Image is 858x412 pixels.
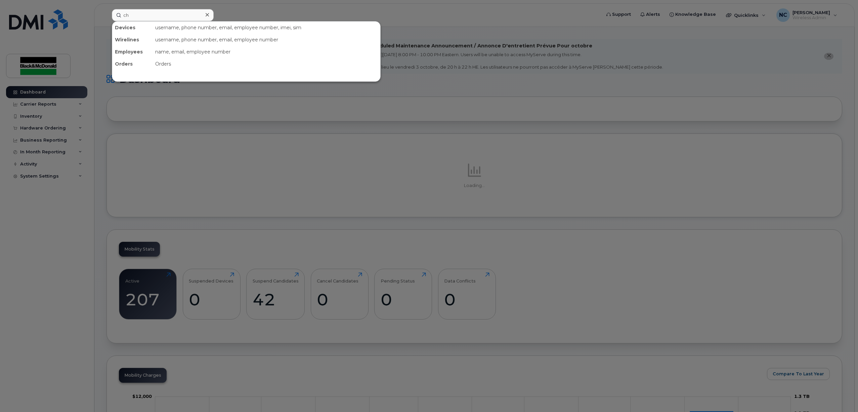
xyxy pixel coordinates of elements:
div: username, phone number, email, employee number [153,34,380,46]
div: username, phone number, email, employee number, imei, sim [153,22,380,34]
div: Employees [112,46,153,58]
div: Wirelines [112,34,153,46]
div: name, email, employee number [153,46,380,58]
div: Devices [112,22,153,34]
div: Orders [153,58,380,70]
div: Orders [112,58,153,70]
